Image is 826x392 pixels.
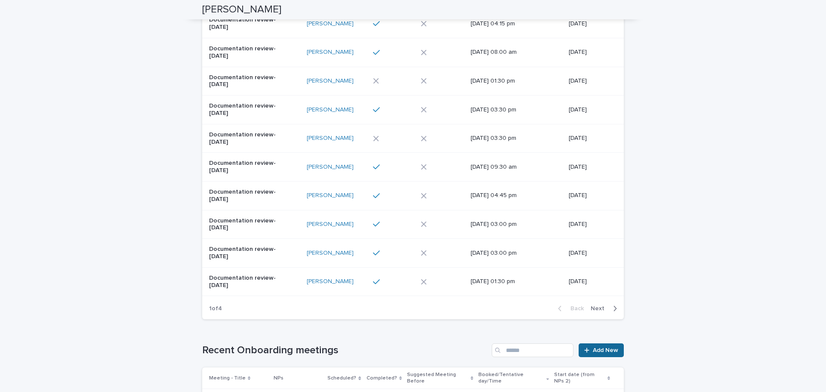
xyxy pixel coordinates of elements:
[569,164,610,171] p: [DATE]
[209,188,281,203] p: Documentation review- [DATE]
[593,347,618,353] span: Add New
[327,373,356,383] p: Scheduled?
[492,343,573,357] input: Search
[209,373,246,383] p: Meeting - Title
[569,250,610,257] p: [DATE]
[367,373,397,383] p: Completed?
[307,221,354,228] a: [PERSON_NAME]
[202,181,624,210] tr: Documentation review- [DATE][PERSON_NAME] [DATE] 04:45 pm[DATE]
[202,96,624,124] tr: Documentation review- [DATE][PERSON_NAME] [DATE] 03:30 pm[DATE]
[471,77,542,85] p: [DATE] 01:30 pm
[569,49,610,56] p: [DATE]
[202,3,281,16] h2: [PERSON_NAME]
[209,102,281,117] p: Documentation review- [DATE]
[202,124,624,153] tr: Documentation review- [DATE][PERSON_NAME] [DATE] 03:30 pm[DATE]
[471,278,542,285] p: [DATE] 01:30 pm
[209,131,281,146] p: Documentation review- [DATE]
[551,305,587,312] button: Back
[471,49,542,56] p: [DATE] 08:00 am
[569,192,610,199] p: [DATE]
[307,49,354,56] a: [PERSON_NAME]
[591,306,610,312] span: Next
[407,370,468,386] p: Suggested Meeting Before
[307,135,354,142] a: [PERSON_NAME]
[569,278,610,285] p: [DATE]
[471,221,542,228] p: [DATE] 03:00 pm
[569,135,610,142] p: [DATE]
[209,217,281,232] p: Documentation review- [DATE]
[307,164,354,171] a: [PERSON_NAME]
[274,373,284,383] p: NPs
[569,20,610,28] p: [DATE]
[554,370,605,386] p: Start date (from NPs 2)
[587,305,624,312] button: Next
[202,67,624,96] tr: Documentation review- [DATE][PERSON_NAME] [DATE] 01:30 pm[DATE]
[471,250,542,257] p: [DATE] 03:00 pm
[202,153,624,182] tr: Documentation review- [DATE][PERSON_NAME] [DATE] 09:30 am[DATE]
[579,343,624,357] a: Add New
[565,306,584,312] span: Back
[209,275,281,289] p: Documentation review- [DATE]
[307,278,354,285] a: [PERSON_NAME]
[569,77,610,85] p: [DATE]
[307,77,354,85] a: [PERSON_NAME]
[307,106,354,114] a: [PERSON_NAME]
[307,192,354,199] a: [PERSON_NAME]
[202,267,624,296] tr: Documentation review- [DATE][PERSON_NAME] [DATE] 01:30 pm[DATE]
[307,250,354,257] a: [PERSON_NAME]
[202,344,488,357] h1: Recent Onboarding meetings
[471,135,542,142] p: [DATE] 03:30 pm
[471,192,542,199] p: [DATE] 04:45 pm
[209,45,281,60] p: Documentation review- [DATE]
[209,74,281,89] p: Documentation review- [DATE]
[471,20,542,28] p: [DATE] 04:15 pm
[209,160,281,174] p: Documentation review- [DATE]
[202,298,229,319] p: 1 of 4
[471,106,542,114] p: [DATE] 03:30 pm
[209,246,281,260] p: Documentation review- [DATE]
[209,16,281,31] p: Documentation review- [DATE]
[202,239,624,268] tr: Documentation review- [DATE][PERSON_NAME] [DATE] 03:00 pm[DATE]
[471,164,542,171] p: [DATE] 09:30 am
[569,221,610,228] p: [DATE]
[202,9,624,38] tr: Documentation review- [DATE][PERSON_NAME] [DATE] 04:15 pm[DATE]
[307,20,354,28] a: [PERSON_NAME]
[478,370,544,386] p: Booked/Tentative day/Time
[202,38,624,67] tr: Documentation review- [DATE][PERSON_NAME] [DATE] 08:00 am[DATE]
[569,106,610,114] p: [DATE]
[202,210,624,239] tr: Documentation review- [DATE][PERSON_NAME] [DATE] 03:00 pm[DATE]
